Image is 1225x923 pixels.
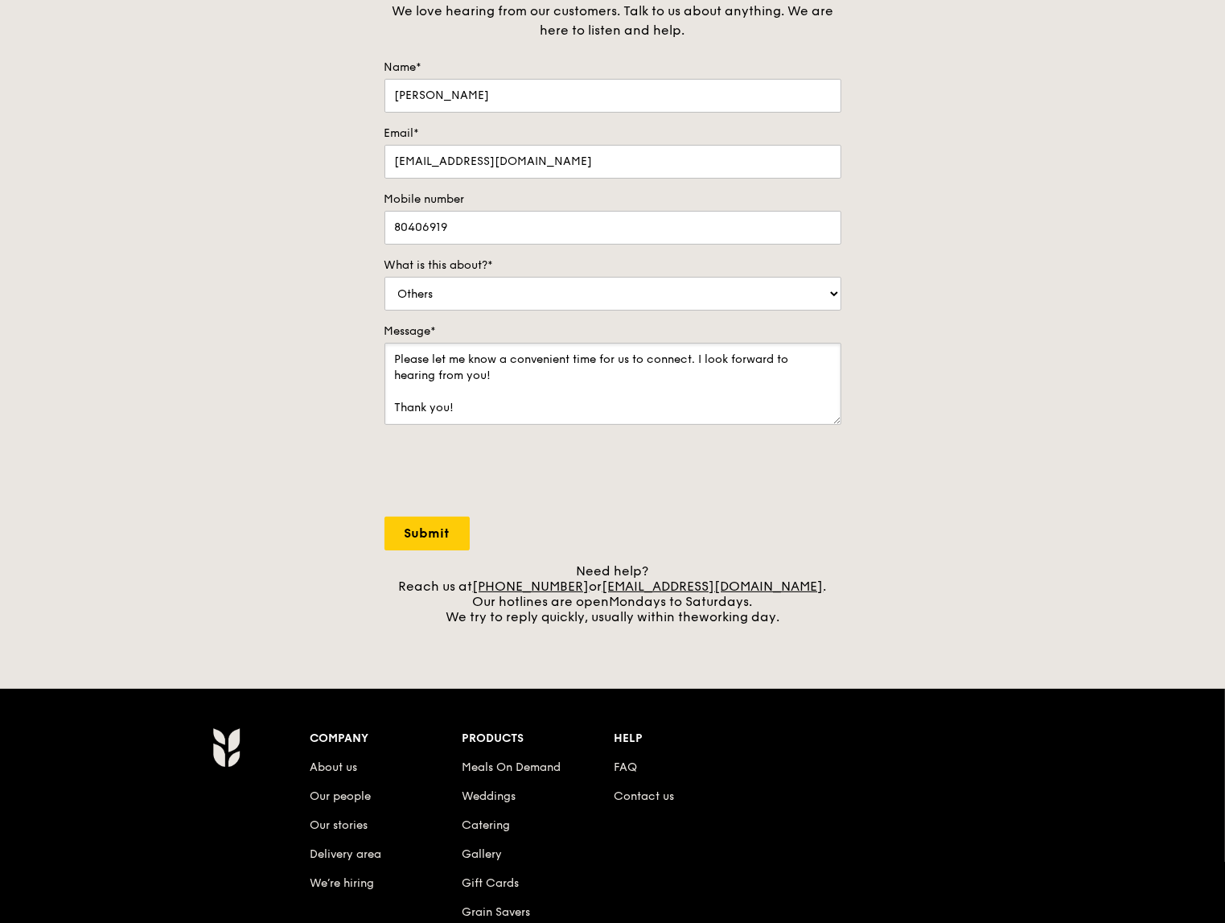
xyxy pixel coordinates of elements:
[310,760,358,774] a: About us
[384,258,841,274] label: What is this about?*
[462,789,516,803] a: Weddings
[462,847,502,861] a: Gallery
[462,727,614,750] div: Products
[384,441,629,504] iframe: reCAPTCHA
[462,818,510,832] a: Catering
[384,517,470,550] input: Submit
[614,760,637,774] a: FAQ
[473,579,590,594] a: [PHONE_NUMBER]
[462,876,519,890] a: Gift Cards
[310,876,375,890] a: We’re hiring
[310,727,462,750] div: Company
[384,563,841,624] div: Need help? Reach us at or . Our hotlines are open We try to reply quickly, usually within the
[310,789,372,803] a: Our people
[384,60,841,76] label: Name*
[614,789,674,803] a: Contact us
[610,594,753,609] span: Mondays to Saturdays.
[462,905,530,919] a: Grain Savers
[384,2,841,40] div: We love hearing from our customers. Talk to us about anything. We are here to listen and help.
[614,727,766,750] div: Help
[212,727,240,768] img: Grain
[384,323,841,340] label: Message*
[699,609,779,624] span: working day.
[310,818,368,832] a: Our stories
[384,192,841,208] label: Mobile number
[310,847,382,861] a: Delivery area
[462,760,561,774] a: Meals On Demand
[384,126,841,142] label: Email*
[602,579,824,594] a: [EMAIL_ADDRESS][DOMAIN_NAME]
